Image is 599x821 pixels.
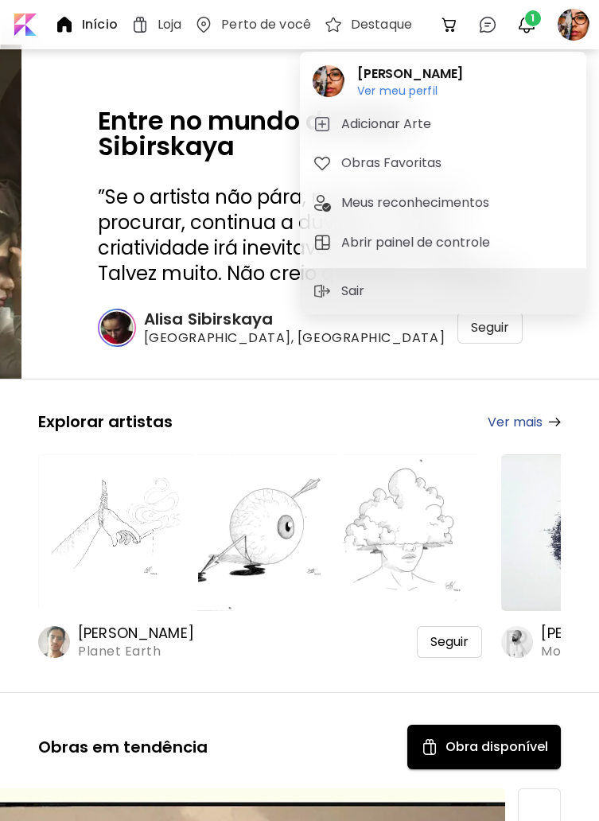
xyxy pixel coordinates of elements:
h5: Adicionar Arte [341,115,436,134]
p: Sair [341,282,370,301]
button: tabAbrir painel de controle [306,227,580,259]
button: tabObras Favoritas [306,147,580,179]
button: tabMeus reconhecimentos [306,187,580,219]
h6: Ver meu perfil [357,84,463,98]
h5: Meus reconhecimentos [341,193,494,212]
img: sign-out [313,282,332,301]
img: tab [313,233,332,252]
img: tab [313,193,332,212]
h5: Obras Favoritas [341,154,446,173]
img: tab [313,115,332,134]
h5: Abrir painel de controle [341,233,495,252]
button: tabAdicionar Arte [306,108,580,140]
img: tab [313,154,332,173]
h2: [PERSON_NAME] [357,64,463,84]
button: sign-outSair [306,275,376,307]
